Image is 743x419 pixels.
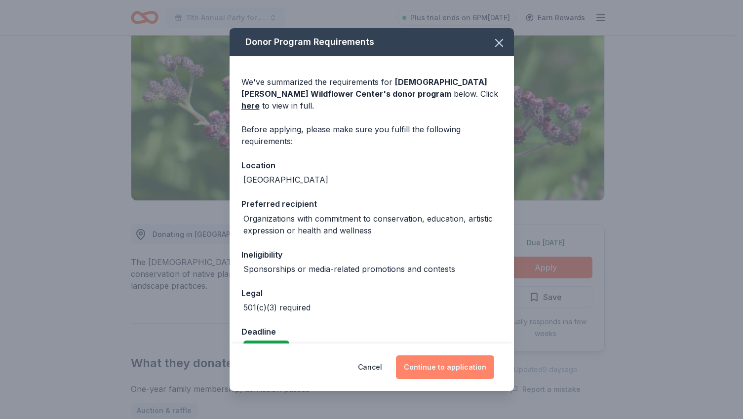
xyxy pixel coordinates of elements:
div: [GEOGRAPHIC_DATA] [243,174,328,186]
div: Location [241,159,502,172]
div: Organizations with commitment to conservation, education, artistic expression or health and wellness [243,213,502,236]
div: Preferred recipient [241,197,502,210]
button: Continue to application [396,355,494,379]
button: Cancel [358,355,382,379]
div: Before applying, please make sure you fulfill the following requirements: [241,123,502,147]
div: Due [DATE] [243,341,289,354]
div: Deadline [241,325,502,338]
div: Ineligibility [241,248,502,261]
div: Legal [241,287,502,300]
div: Sponsorships or media-related promotions and contests [243,263,455,275]
a: here [241,100,260,112]
div: Donor Program Requirements [230,28,514,56]
div: We've summarized the requirements for below. Click to view in full. [241,76,502,112]
div: 501(c)(3) required [243,302,311,313]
